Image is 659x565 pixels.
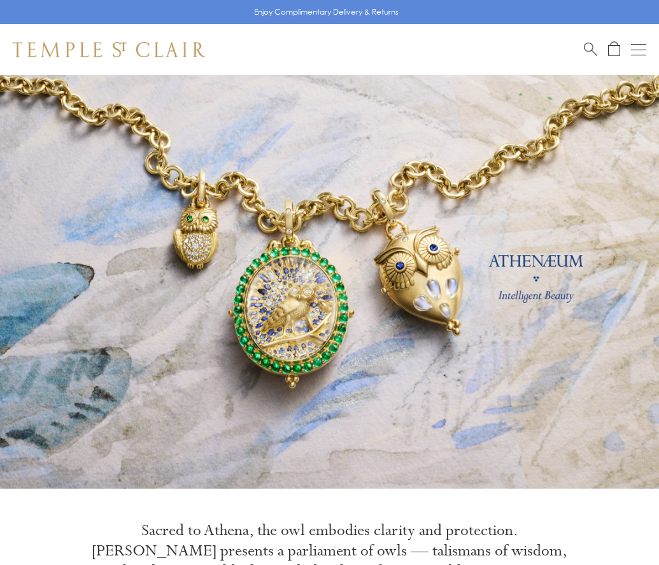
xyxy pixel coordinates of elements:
button: Open navigation [631,42,646,57]
a: Open Shopping Bag [608,41,620,57]
a: Search [584,41,597,57]
img: Temple St. Clair [13,42,205,57]
p: Enjoy Complimentary Delivery & Returns [254,6,399,18]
